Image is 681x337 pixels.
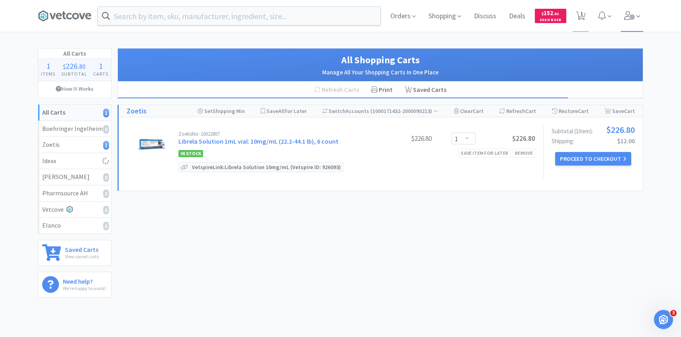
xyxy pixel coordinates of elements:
a: [PERSON_NAME]0 [38,169,111,185]
div: Remove [513,149,535,157]
h6: Saved Carts [65,244,99,253]
a: All Carts1 [38,105,111,121]
div: Print [365,82,399,98]
span: . 81 [553,11,559,16]
span: Set [204,107,213,115]
h4: Carts [90,70,111,78]
a: Elanco0 [38,218,111,234]
i: 0 [103,125,109,134]
div: Save item for later [458,149,511,157]
img: 946ea0a38146429787952fae19f245f9_593239.jpeg [138,131,166,159]
h4: Subtotal [59,70,90,78]
h1: All Shopping Carts [126,53,635,68]
button: Proceed to Checkout [555,152,631,166]
a: Zoetis1 [38,137,111,153]
span: Switch [329,107,346,115]
a: Boehringer Ingelheim0 [38,121,111,137]
a: Pharmsource AH0 [38,185,111,202]
i: 0 [103,206,109,214]
span: 3 [670,310,677,316]
span: 1 [46,61,50,71]
div: $226.80 [372,134,432,143]
input: Search by item, sku, manufacturer, ingredient, size... [98,7,380,25]
span: $226.80 [512,134,535,143]
i: 1 [103,109,109,117]
span: $12.00 [617,137,635,145]
a: 1 [573,14,589,21]
a: Zoetis [127,105,147,117]
div: Refresh [499,105,536,117]
a: Deals [506,13,528,20]
span: $ [63,62,66,70]
div: Idexx [42,156,107,166]
div: [PERSON_NAME] [42,172,107,182]
span: 80 [79,62,86,70]
p: We're happy to assist! [63,284,106,292]
p: View saved carts [65,253,99,260]
div: Refresh Carts [308,82,365,98]
div: Elanco [42,220,107,231]
div: Save [605,105,635,117]
a: Librela Solution 1mL vial: 10mg/mL (22.2-44.1 lb), 6 count [178,137,339,145]
span: Cart [578,107,589,115]
span: ( 1000171432-2000090213 ) [369,107,438,115]
span: Cart [473,107,483,115]
span: Save for Later [266,107,307,115]
i: 0 [103,173,109,182]
span: In Stock [178,150,203,157]
h1: All Carts [38,49,111,59]
div: Zoetis No: 10022807 [178,131,372,136]
a: Discuss [471,13,499,20]
div: Zoetis [42,140,107,150]
h2: Manage All Your Shopping Carts In One Place [126,68,635,77]
span: Cash Back [540,18,562,23]
a: $152.81Cash Back [535,5,566,27]
i: 1 [103,141,109,150]
h4: Items [38,70,59,78]
a: Idexx [38,153,111,169]
i: 0 [103,222,109,230]
span: 226 [66,61,78,71]
strong: All Carts [42,108,65,116]
a: Saved Carts [399,82,452,98]
iframe: Intercom live chat [654,310,673,329]
span: 1 [99,61,103,71]
div: Clear [454,105,483,117]
div: Shipping Min [198,105,245,117]
div: Shipping: [552,138,635,144]
span: Cart [624,107,635,115]
span: $226.80 [606,125,635,134]
a: How It Works [38,81,111,96]
a: Vetcove0 [38,202,111,218]
h6: Need help? [63,276,106,284]
div: Vetcove [42,205,107,215]
div: Pharmsource AH [42,188,107,199]
div: . [59,62,90,70]
span: Cart [525,107,536,115]
div: Accounts [323,105,438,117]
div: Restore [552,105,589,117]
span: All [278,107,285,115]
span: $ [542,11,544,16]
a: Saved CartsView saved carts [38,240,112,266]
p: Vetspire Link: Librela Solution 10mg/mL (Vetspire ID: 926093) [190,162,343,172]
div: Subtotal ( 1 item ): [552,125,635,134]
span: 152 [542,9,559,17]
div: Boehringer Ingelheim [42,124,107,134]
i: 0 [103,189,109,198]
